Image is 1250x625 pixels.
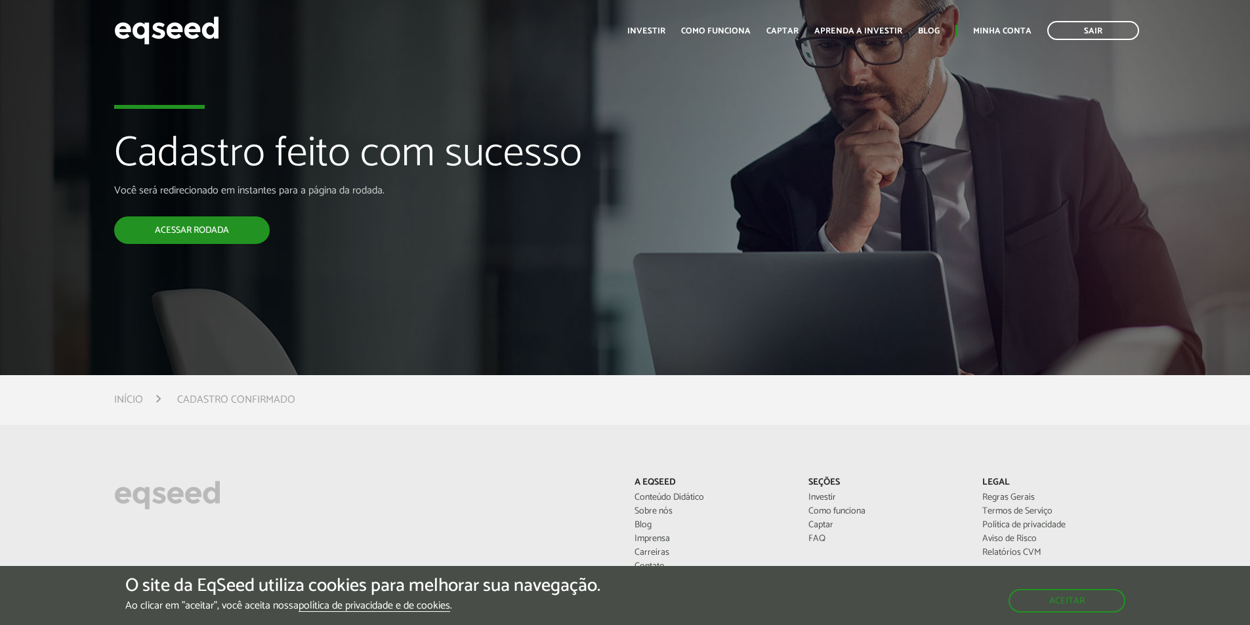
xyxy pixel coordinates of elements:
a: Minha conta [973,27,1031,35]
a: Aprenda a investir [814,27,902,35]
p: Você será redirecionado em instantes para a página da rodada. [114,184,720,197]
a: Sair [1047,21,1139,40]
p: Seções [808,477,963,489]
a: Como funciona [808,507,963,516]
a: Blog [918,27,940,35]
a: Termos de Serviço [982,507,1136,516]
a: Conteúdo Didático [635,493,789,502]
a: Política de privacidade [982,521,1136,530]
p: Legal [982,477,1136,489]
a: Aviso de Risco [982,534,1136,544]
img: EqSeed Logo [114,477,220,513]
a: Captar [766,27,799,35]
li: Cadastro confirmado [177,391,295,409]
a: Início [114,395,143,405]
button: Aceitar [1009,589,1125,613]
a: Contato [635,562,789,571]
a: Regras Gerais [982,493,1136,502]
a: FAQ [808,534,963,544]
h1: Cadastro feito com sucesso [114,131,720,184]
a: Blog [635,521,789,530]
a: Investir [627,27,665,35]
h5: O site da EqSeed utiliza cookies para melhorar sua navegação. [125,576,600,596]
p: Ao clicar em "aceitar", você aceita nossa . [125,599,600,612]
a: Carreiras [635,548,789,557]
a: Relatórios CVM [982,548,1136,557]
img: EqSeed [114,13,219,48]
a: política de privacidade e de cookies [299,601,450,612]
a: Sobre nós [635,507,789,516]
a: Imprensa [635,534,789,544]
a: Acessar rodada [114,216,270,244]
a: Investir [808,493,963,502]
a: Como funciona [681,27,751,35]
p: A EqSeed [635,477,789,489]
a: Captar [808,521,963,530]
